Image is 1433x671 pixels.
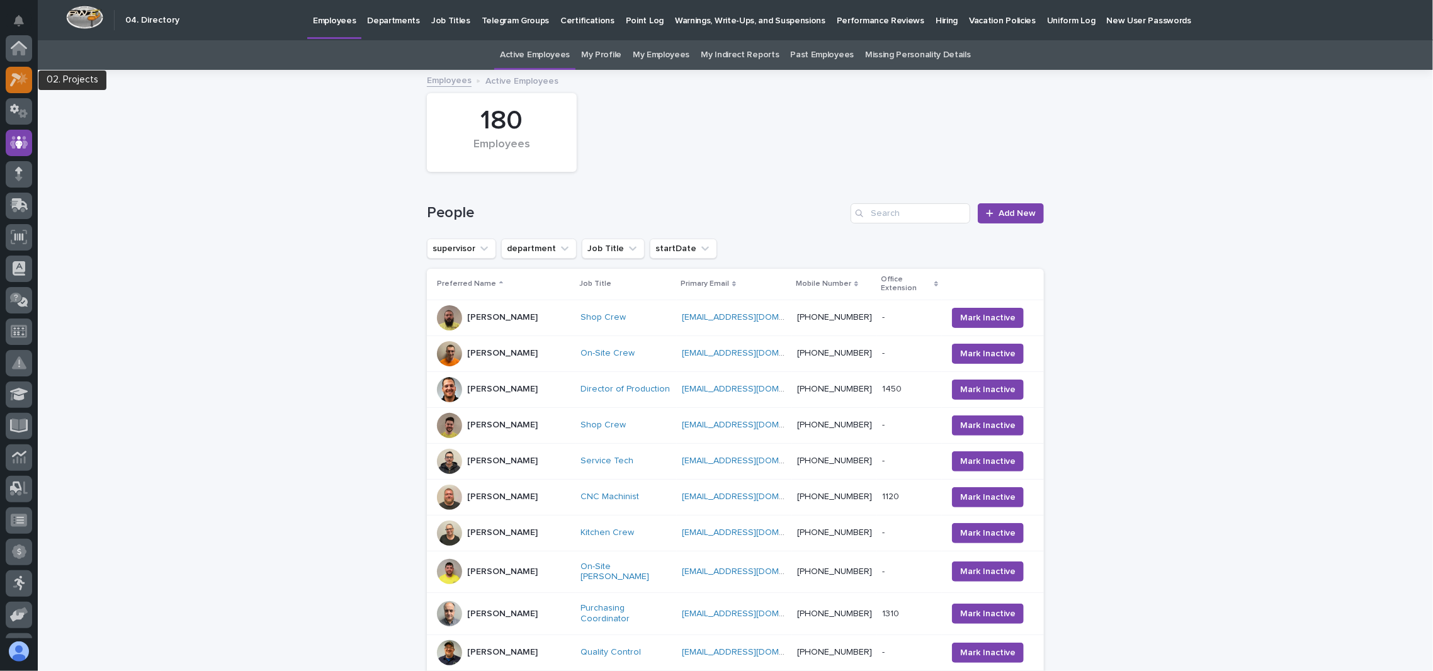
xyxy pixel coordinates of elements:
button: Job Title [582,239,645,259]
a: Active Employees [500,40,570,70]
tr: [PERSON_NAME]Quality Control [EMAIL_ADDRESS][DOMAIN_NAME] [PHONE_NUMBER]-- Mark Inactive [427,634,1044,670]
p: [PERSON_NAME] [467,384,538,395]
a: [EMAIL_ADDRESS][DOMAIN_NAME] [682,420,824,429]
a: [EMAIL_ADDRESS][DOMAIN_NAME] [682,385,824,393]
p: 1450 [882,381,904,395]
tr: [PERSON_NAME]Purchasing Coordinator [EMAIL_ADDRESS][DOMAIN_NAME] [PHONE_NUMBER]13101310 Mark Inac... [427,593,1044,635]
button: Mark Inactive [952,487,1024,507]
a: On-Site Crew [581,348,635,359]
p: [PERSON_NAME] [467,312,538,323]
a: [PHONE_NUMBER] [797,609,872,618]
a: [PHONE_NUMBER] [797,385,872,393]
p: [PERSON_NAME] [467,609,538,619]
span: Mark Inactive [960,312,1016,324]
div: Notifications [16,15,32,35]
a: [PHONE_NUMBER] [797,528,872,537]
a: [EMAIL_ADDRESS][DOMAIN_NAME] [682,609,824,618]
button: Mark Inactive [952,561,1024,582]
p: [PERSON_NAME] [467,567,538,577]
span: Add New [999,209,1036,218]
p: Preferred Name [437,277,496,291]
button: Mark Inactive [952,451,1024,471]
tr: [PERSON_NAME]Shop Crew [EMAIL_ADDRESS][DOMAIN_NAME] [PHONE_NUMBER]-- Mark Inactive [427,300,1044,335]
p: - [882,310,887,323]
button: Mark Inactive [952,523,1024,543]
p: [PERSON_NAME] [467,647,538,658]
a: My Profile [581,40,621,70]
p: 1120 [882,489,902,502]
a: [PHONE_NUMBER] [797,349,872,358]
a: [EMAIL_ADDRESS][DOMAIN_NAME] [682,528,824,537]
span: Mark Inactive [960,646,1016,659]
p: - [882,645,887,658]
tr: [PERSON_NAME]Director of Production [EMAIL_ADDRESS][DOMAIN_NAME] [PHONE_NUMBER]14501450 Mark Inac... [427,371,1044,407]
p: [PERSON_NAME] [467,492,538,502]
tr: [PERSON_NAME]On-Site [PERSON_NAME] [EMAIL_ADDRESS][DOMAIN_NAME] [PHONE_NUMBER]-- Mark Inactive [427,551,1044,593]
p: Primary Email [681,277,729,291]
button: users-avatar [6,638,32,665]
span: Mark Inactive [960,491,1016,504]
a: [EMAIL_ADDRESS][DOMAIN_NAME] [682,492,824,501]
button: Notifications [6,8,32,34]
a: [PHONE_NUMBER] [797,456,872,465]
a: Purchasing Coordinator [581,603,672,624]
tr: [PERSON_NAME]Kitchen Crew [EMAIL_ADDRESS][DOMAIN_NAME] [PHONE_NUMBER]-- Mark Inactive [427,515,1044,551]
a: [EMAIL_ADDRESS][DOMAIN_NAME] [682,349,824,358]
a: Quality Control [581,647,641,658]
a: [PHONE_NUMBER] [797,567,872,576]
a: [PHONE_NUMBER] [797,648,872,657]
p: 1310 [882,606,902,619]
a: Employees [427,72,472,87]
p: [PERSON_NAME] [467,348,538,359]
a: [EMAIL_ADDRESS][DOMAIN_NAME] [682,648,824,657]
span: Mark Inactive [960,455,1016,468]
span: Mark Inactive [960,419,1016,432]
button: department [501,239,577,259]
p: Active Employees [485,73,558,87]
p: - [882,417,887,431]
a: Director of Production [581,384,670,395]
button: Mark Inactive [952,308,1024,328]
tr: [PERSON_NAME]On-Site Crew [EMAIL_ADDRESS][DOMAIN_NAME] [PHONE_NUMBER]-- Mark Inactive [427,335,1044,371]
a: Shop Crew [581,312,626,323]
tr: [PERSON_NAME]CNC Machinist [EMAIL_ADDRESS][DOMAIN_NAME] [PHONE_NUMBER]11201120 Mark Inactive [427,479,1044,515]
button: Mark Inactive [952,344,1024,364]
a: My Indirect Reports [701,40,779,70]
span: Mark Inactive [960,527,1016,539]
input: Search [851,203,970,223]
p: Office Extension [881,273,931,296]
span: Mark Inactive [960,607,1016,620]
a: CNC Machinist [581,492,639,502]
button: startDate [650,239,717,259]
a: [EMAIL_ADDRESS][DOMAIN_NAME] [682,567,824,576]
span: Mark Inactive [960,565,1016,578]
tr: [PERSON_NAME]Service Tech [EMAIL_ADDRESS][DOMAIN_NAME] [PHONE_NUMBER]-- Mark Inactive [427,443,1044,479]
a: My Employees [633,40,689,70]
button: Mark Inactive [952,415,1024,436]
button: supervisor [427,239,496,259]
p: Mobile Number [796,277,851,291]
a: Past Employees [791,40,854,70]
a: Add New [978,203,1044,223]
a: On-Site [PERSON_NAME] [581,561,672,583]
h2: 04. Directory [125,15,179,26]
a: Service Tech [581,456,633,466]
div: 180 [448,105,555,137]
p: - [882,564,887,577]
button: Mark Inactive [952,643,1024,663]
p: - [882,525,887,538]
p: Job Title [579,277,611,291]
a: [EMAIL_ADDRESS][DOMAIN_NAME] [682,456,824,465]
a: [PHONE_NUMBER] [797,420,872,429]
a: [PHONE_NUMBER] [797,492,872,501]
tr: [PERSON_NAME]Shop Crew [EMAIL_ADDRESS][DOMAIN_NAME] [PHONE_NUMBER]-- Mark Inactive [427,407,1044,443]
a: Missing Personality Details [865,40,971,70]
p: - [882,453,887,466]
a: Shop Crew [581,420,626,431]
a: [PHONE_NUMBER] [797,313,872,322]
p: [PERSON_NAME] [467,420,538,431]
p: - [882,346,887,359]
span: Mark Inactive [960,383,1016,396]
span: Mark Inactive [960,347,1016,360]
